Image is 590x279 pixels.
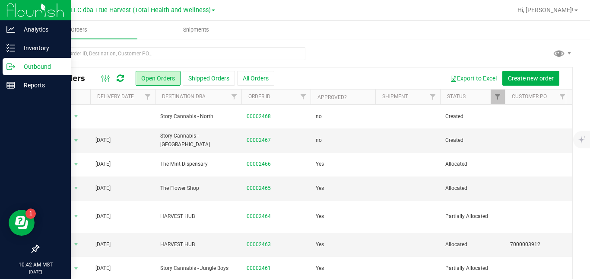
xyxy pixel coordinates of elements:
span: HARVEST HUB [160,241,236,249]
a: 00002465 [247,184,271,192]
a: Status [447,93,466,99]
span: Created [445,136,500,144]
span: Yes [316,241,324,249]
button: All Orders [237,71,274,86]
a: 00002466 [247,160,271,168]
p: 10:42 AM MST [4,261,67,269]
span: The Mint Dispensary [160,160,236,168]
span: Allocated [445,160,500,168]
span: no [316,136,322,144]
inline-svg: Reports [6,81,15,90]
span: The Flower Shop [160,184,236,192]
span: [DATE] [95,212,111,221]
span: [DATE] [95,136,111,144]
span: select [71,158,82,170]
button: Shipped Orders [183,71,235,86]
a: Filter [426,90,440,104]
span: [DATE] [95,184,111,192]
span: HARVEST HUB [160,212,236,221]
p: Analytics [15,24,67,35]
span: Story Cannabis - [GEOGRAPHIC_DATA] [160,132,236,148]
button: Create new order [502,71,559,86]
span: select [71,110,82,122]
inline-svg: Analytics [6,25,15,34]
span: [DATE] [95,241,111,249]
a: 00002467 [247,136,271,144]
a: Shipment [382,93,408,99]
a: Filter [555,90,570,104]
span: Partially Allocated [445,212,500,221]
span: select [71,238,82,250]
a: Shipments [137,21,254,39]
a: 00002461 [247,264,271,273]
span: Allocated [445,241,500,249]
span: 7000003912 [510,241,565,249]
a: 00002464 [247,212,271,221]
p: Outbound [15,61,67,72]
span: Yes [316,212,324,221]
p: Inventory [15,43,67,53]
a: Filter [296,90,311,104]
iframe: Resource center [9,210,35,236]
span: DXR FINANCE 4 LLC dba True Harvest (Total Health and Wellness) [25,6,211,14]
span: Hi, [PERSON_NAME]! [517,6,574,13]
a: Approved? [317,94,347,100]
a: Destination DBA [162,93,206,99]
a: Delivery Date [97,93,134,99]
span: Created [445,112,500,121]
span: Story Cannabis - Jungle Boys [160,264,236,273]
inline-svg: Inventory [6,44,15,52]
span: [DATE] [95,160,111,168]
inline-svg: Outbound [6,62,15,71]
a: 00002463 [247,241,271,249]
a: Customer PO [512,93,547,99]
span: Allocated [445,184,500,192]
span: select [71,210,82,222]
span: Partially Allocated [445,264,500,273]
span: Create new order [508,75,554,82]
span: Story Cannabis - North [160,112,236,121]
span: [DATE] [95,264,111,273]
button: Open Orders [136,71,181,86]
p: [DATE] [4,269,67,275]
a: Filter [491,90,505,104]
a: Orders [21,21,137,39]
iframe: Resource center unread badge [25,208,36,219]
span: Orders [59,26,99,34]
span: select [71,263,82,275]
span: no [316,112,322,121]
button: Export to Excel [444,71,502,86]
span: Shipments [171,26,221,34]
a: Filter [227,90,241,104]
a: Filter [141,90,155,104]
p: Reports [15,80,67,90]
span: Yes [316,160,324,168]
input: Search Order ID, Destination, Customer PO... [38,47,305,60]
span: Yes [316,264,324,273]
span: Yes [316,184,324,192]
span: select [71,182,82,194]
a: Order ID [248,93,270,99]
span: select [71,135,82,147]
a: 00002468 [247,112,271,121]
